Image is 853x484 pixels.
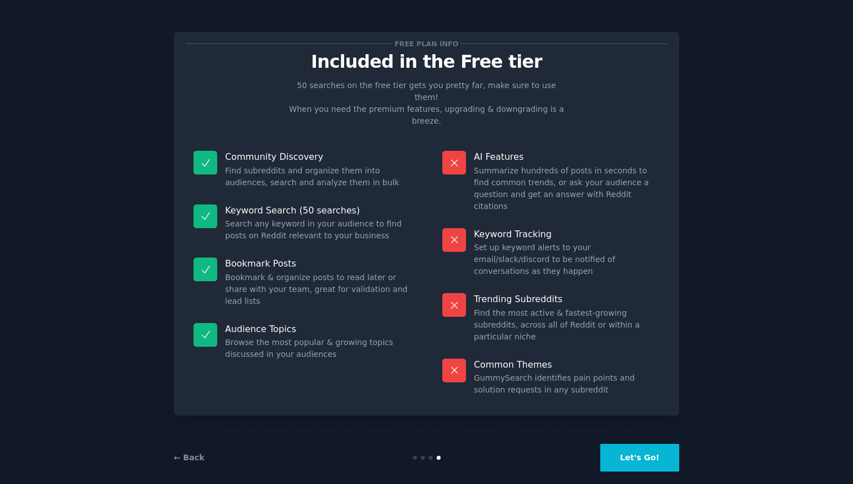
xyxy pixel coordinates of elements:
span: Free plan info [393,38,460,50]
p: Bookmark Posts [225,258,411,269]
p: AI Features [474,151,659,163]
dd: Set up keyword alerts to your email/slack/discord to be notified of conversations as they happen [474,242,659,277]
dd: Browse the most popular & growing topics discussed in your audiences [225,337,411,360]
dd: Summarize hundreds of posts in seconds to find common trends, or ask your audience a question and... [474,165,659,212]
p: Keyword Tracking [474,228,659,240]
dd: Find subreddits and organize them into audiences, search and analyze them in bulk [225,165,411,189]
dd: GummySearch identifies pain points and solution requests in any subreddit [474,372,659,396]
dd: Find the most active & fastest-growing subreddits, across all of Reddit or within a particular niche [474,307,659,343]
p: Audience Topics [225,323,411,335]
dd: Search any keyword in your audience to find posts on Reddit relevant to your business [225,218,411,242]
p: 50 searches on the free tier gets you pretty far, make sure to use them! When you need the premiu... [284,80,569,127]
button: Let's Go! [600,444,679,472]
p: Keyword Search (50 searches) [225,204,411,216]
dd: Bookmark & organize posts to read later or share with your team, great for validation and lead lists [225,272,411,307]
p: Trending Subreddits [474,293,659,305]
a: ← Back [174,453,204,462]
p: Common Themes [474,359,659,370]
p: Community Discovery [225,151,411,163]
p: Included in the Free tier [186,52,667,72]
